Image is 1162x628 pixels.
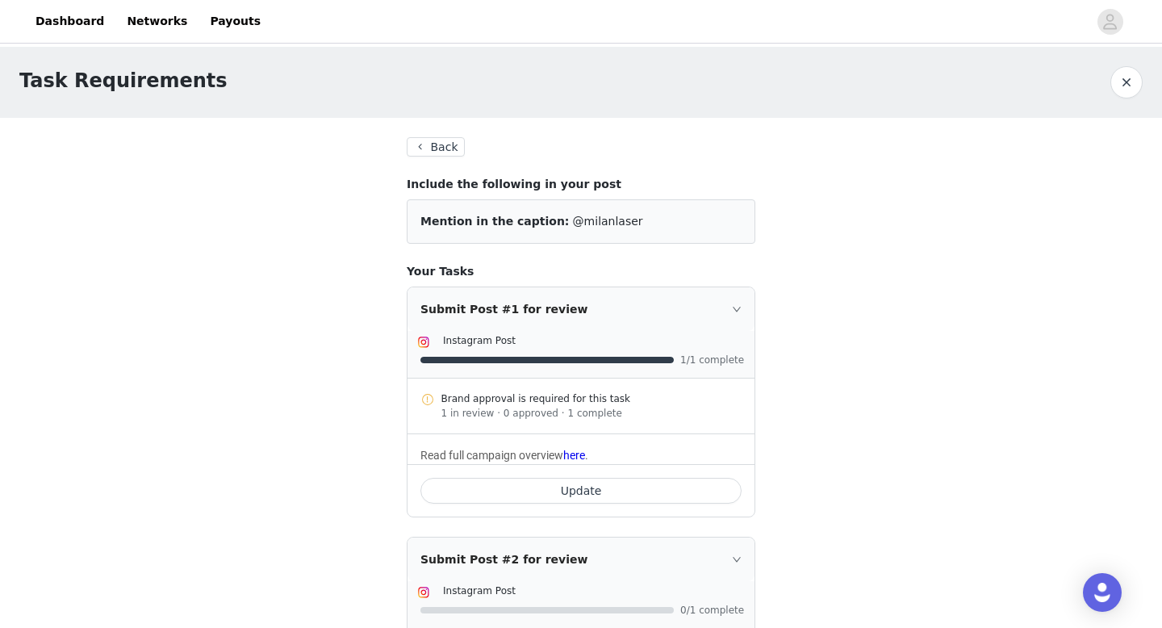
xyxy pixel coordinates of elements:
[680,605,745,615] span: 0/1 complete
[407,176,755,193] h4: Include the following in your post
[420,449,588,462] span: Read full campaign overview .
[407,263,755,280] h4: Your Tasks
[680,355,745,365] span: 1/1 complete
[732,304,742,314] i: icon: right
[417,586,430,599] img: Instagram Icon
[1083,573,1122,612] div: Open Intercom Messenger
[420,478,742,504] button: Update
[732,555,742,564] i: icon: right
[19,66,228,95] h1: Task Requirements
[441,391,742,406] div: Brand approval is required for this task
[573,215,643,228] span: @milanlaser
[441,406,742,421] div: 1 in review · 0 approved · 1 complete
[443,335,516,346] span: Instagram Post
[200,3,270,40] a: Payouts
[117,3,197,40] a: Networks
[563,449,585,462] a: here
[417,336,430,349] img: Instagram Icon
[26,3,114,40] a: Dashboard
[1102,9,1118,35] div: avatar
[443,585,516,597] span: Instagram Post
[408,287,754,331] div: icon: rightSubmit Post #1 for review
[407,137,465,157] button: Back
[408,538,754,581] div: icon: rightSubmit Post #2 for review
[420,215,569,228] span: Mention in the caption:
